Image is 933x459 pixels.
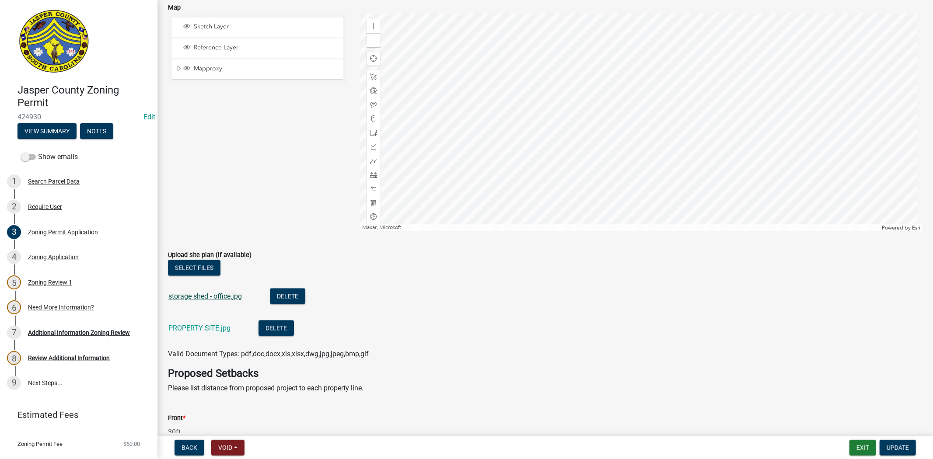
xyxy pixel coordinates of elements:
[259,320,294,336] button: Delete
[168,367,259,379] strong: Proposed Setbacks
[7,376,21,390] div: 9
[168,324,231,332] a: PROPERTY SITE.jpg
[192,23,340,31] span: Sketch Layer
[7,406,143,424] a: Estimated Fees
[17,123,77,139] button: View Summary
[21,152,78,162] label: Show emails
[192,44,340,52] span: Reference Layer
[7,326,21,340] div: 7
[7,275,21,289] div: 5
[211,440,245,456] button: Void
[880,224,923,231] div: Powered by
[367,33,381,47] div: Zoom out
[168,260,220,276] button: Select files
[28,279,72,285] div: Zoning Review 1
[17,441,63,447] span: Zoning Permit Fee
[171,15,344,82] ul: Layer List
[182,65,340,73] div: Mapproxy
[143,113,155,121] wm-modal-confirm: Edit Application Number
[218,444,232,451] span: Void
[175,440,204,456] button: Back
[28,304,94,310] div: Need More Information?
[7,200,21,214] div: 2
[172,17,343,37] li: Sketch Layer
[28,229,98,235] div: Zoning Permit Application
[168,292,242,300] a: storage shed - office.jpg
[175,65,182,74] span: Expand
[360,224,880,231] div: Maxar, Microsoft
[143,113,155,121] a: Edit
[28,330,130,336] div: Additional Information Zoning Review
[880,440,916,456] button: Update
[123,441,140,447] span: $50.00
[7,225,21,239] div: 3
[17,113,140,121] span: 424930
[172,59,343,80] li: Mapproxy
[182,444,197,451] span: Back
[80,123,113,139] button: Notes
[168,5,181,11] label: Map
[7,300,21,314] div: 6
[168,350,369,358] span: Valid Document Types: pdf,doc,docx,xls,xlsx,dwg,jpg,jpeg,bmp,gif
[259,324,294,333] wm-modal-confirm: Delete Document
[28,204,62,210] div: Require User
[849,440,876,456] button: Exit
[192,65,340,73] span: Mapproxy
[182,44,340,52] div: Reference Layer
[887,444,909,451] span: Update
[7,351,21,365] div: 8
[80,128,113,135] wm-modal-confirm: Notes
[168,252,252,258] label: Upload site plan (if available)
[17,128,77,135] wm-modal-confirm: Summary
[28,355,110,361] div: Review Additional Information
[168,415,185,421] label: Front
[17,84,150,109] h4: Jasper County Zoning Permit
[168,383,923,393] p: Please list distance from proposed project to each property line.
[28,254,79,260] div: Zoning Application
[7,174,21,188] div: 1
[28,178,80,184] div: Search Parcel Data
[270,292,305,301] wm-modal-confirm: Delete Document
[7,250,21,264] div: 4
[182,23,340,31] div: Sketch Layer
[367,19,381,33] div: Zoom in
[270,289,305,304] button: Delete
[912,225,920,231] a: Esri
[367,52,381,66] div: Find my location
[17,9,91,75] img: Jasper County, South Carolina
[172,38,343,58] li: Reference Layer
